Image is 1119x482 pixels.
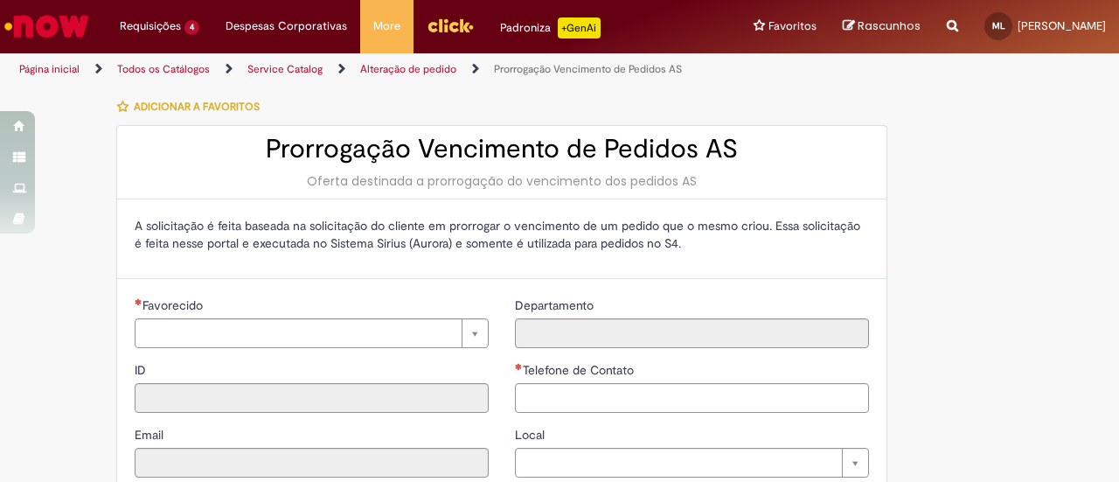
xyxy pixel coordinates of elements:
input: Telefone de Contato [515,383,869,413]
ul: Trilhas de página [13,53,733,86]
span: Somente leitura - Departamento [515,297,597,313]
a: Service Catalog [247,62,323,76]
span: ML [992,20,1005,31]
img: ServiceNow [2,9,92,44]
label: Somente leitura - Email [135,426,167,444]
label: Somente leitura - ID [135,361,149,379]
span: Local [515,427,548,443]
div: Padroniza [500,17,601,38]
span: [PERSON_NAME] [1018,18,1106,33]
h2: Prorrogação Vencimento de Pedidos AS [135,135,869,164]
a: Rascunhos [843,18,921,35]
span: Necessários [135,298,142,305]
span: 4 [184,20,199,35]
span: Necessários - Favorecido [142,297,206,313]
span: More [373,17,400,35]
input: Email [135,448,489,478]
span: Somente leitura - ID [135,362,149,378]
button: Adicionar a Favoritos [116,88,269,125]
a: Limpar campo Favorecido [135,318,489,348]
span: Somente leitura - Email [135,427,167,443]
span: Adicionar a Favoritos [134,100,260,114]
div: Oferta destinada a prorrogação do vencimento dos pedidos AS [135,172,869,190]
span: Requisições [120,17,181,35]
span: Despesas Corporativas [226,17,347,35]
span: Necessários [515,363,523,370]
label: Somente leitura - Departamento [515,297,597,314]
input: ID [135,383,489,413]
p: A solicitação é feita baseada na solicitação do cliente em prorrogar o vencimento de um pedido qu... [135,217,869,252]
img: click_logo_yellow_360x200.png [427,12,474,38]
a: Prorrogação Vencimento de Pedidos AS [494,62,682,76]
input: Departamento [515,318,869,348]
span: Telefone de Contato [523,362,637,378]
a: Todos os Catálogos [117,62,210,76]
a: Alteração de pedido [360,62,456,76]
a: Limpar campo Local [515,448,869,478]
p: +GenAi [558,17,601,38]
span: Rascunhos [858,17,921,34]
a: Página inicial [19,62,80,76]
span: Favoritos [768,17,817,35]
